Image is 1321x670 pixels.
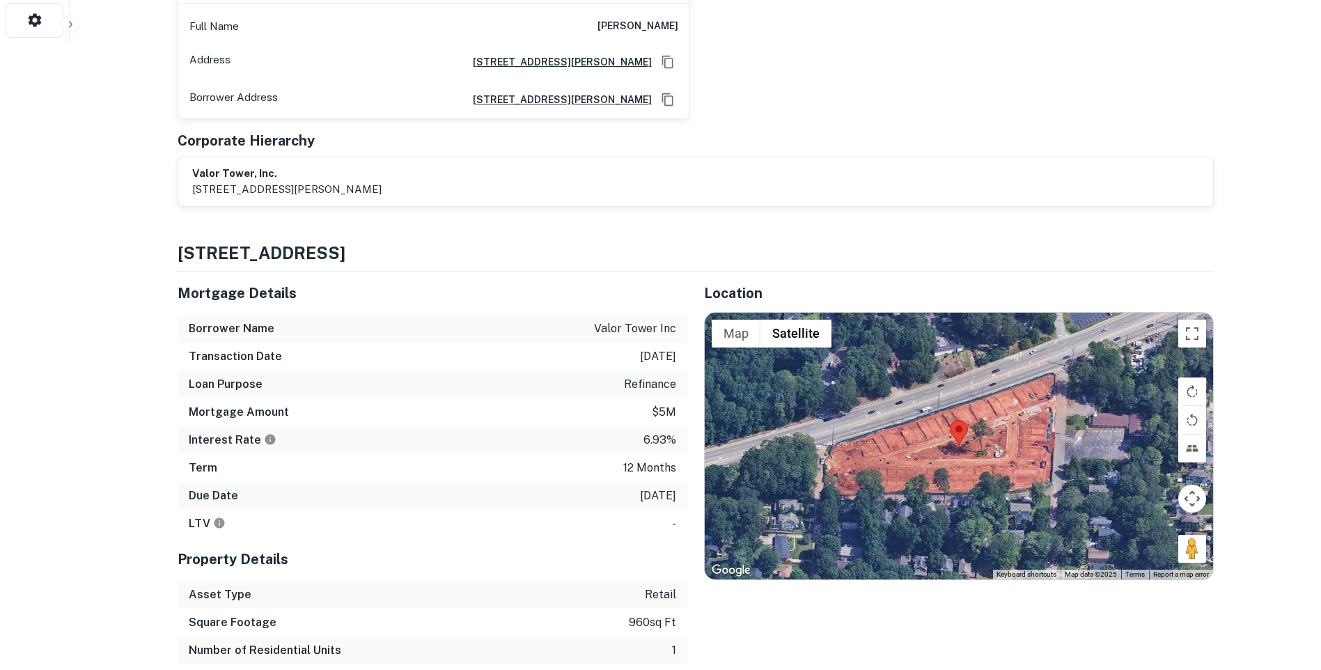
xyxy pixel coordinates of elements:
h6: Due Date [189,488,238,504]
h5: Mortgage Details [178,283,687,304]
svg: The interest rates displayed on the website are for informational purposes only and may be report... [264,433,276,446]
a: Terms (opens in new tab) [1125,570,1145,578]
h6: Number of Residential Units [189,642,341,659]
p: Address [189,52,230,72]
h6: Borrower Name [189,320,274,337]
h5: Corporate Hierarchy [178,130,315,151]
button: Show satellite imagery [760,320,831,348]
p: Full Name [189,18,239,35]
a: Report a map error [1153,570,1209,578]
h5: Location [704,283,1214,304]
button: Keyboard shortcuts [996,570,1056,579]
span: Map data ©2025 [1065,570,1117,578]
p: [DATE] [640,488,676,504]
h6: LTV [189,515,226,532]
p: $5m [652,404,676,421]
p: retail [645,586,676,603]
button: Rotate map counterclockwise [1178,406,1206,434]
h6: Asset Type [189,586,251,603]
p: - [672,515,676,532]
h6: [PERSON_NAME] [597,18,678,35]
p: [DATE] [640,348,676,365]
h5: Property Details [178,549,687,570]
h4: [STREET_ADDRESS] [178,240,1214,265]
button: Copy Address [657,89,678,110]
h6: valor tower, inc. [192,166,382,182]
button: Tilt map [1178,435,1206,462]
p: refinance [624,376,676,393]
button: Toggle fullscreen view [1178,320,1206,348]
h6: Term [189,460,217,476]
img: Google [708,561,754,579]
button: Show street map [712,320,760,348]
p: 960 sq ft [629,614,676,631]
iframe: Chat Widget [1251,559,1321,625]
h6: Interest Rate [189,432,276,449]
p: Borrower Address [189,89,278,110]
h6: Transaction Date [189,348,282,365]
p: valor tower inc [594,320,676,337]
h6: Loan Purpose [189,376,263,393]
button: Rotate map clockwise [1178,377,1206,405]
button: Copy Address [657,52,678,72]
a: Open this area in Google Maps (opens a new window) [708,561,754,579]
h6: Mortgage Amount [189,404,289,421]
h6: Square Footage [189,614,276,631]
p: [STREET_ADDRESS][PERSON_NAME] [192,181,382,198]
p: 1 [672,642,676,659]
a: [STREET_ADDRESS][PERSON_NAME] [462,54,652,70]
button: Map camera controls [1178,485,1206,513]
p: 6.93% [643,432,676,449]
a: [STREET_ADDRESS][PERSON_NAME] [462,92,652,107]
button: Drag Pegman onto the map to open Street View [1178,535,1206,563]
svg: LTVs displayed on the website are for informational purposes only and may be reported incorrectly... [213,517,226,529]
p: 12 months [623,460,676,476]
